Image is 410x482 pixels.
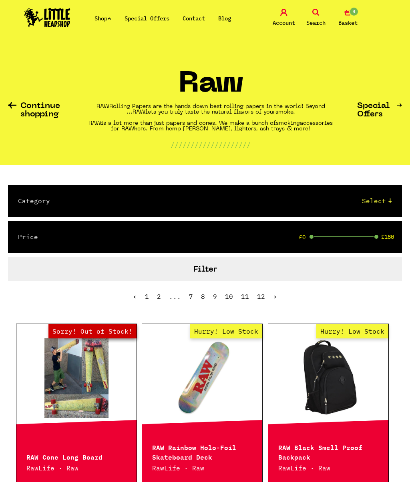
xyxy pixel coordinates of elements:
[316,324,388,338] span: Hurry! Low Stock
[273,292,277,300] span: ›
[201,292,205,300] a: 8
[299,234,305,240] span: £0
[334,9,362,28] a: 4 Basket
[225,292,233,300] a: 10
[8,102,64,119] a: Continue shopping
[189,292,193,300] a: 7
[94,15,111,22] a: Shop
[101,121,276,126] strong: is a lot more than just papers and cones. We make a bunch of
[276,121,300,126] em: smoking
[125,15,169,22] a: Special Offers
[381,234,394,240] span: £180
[18,232,38,242] label: Price
[142,338,262,418] a: Hurry! Low Stock
[273,18,295,28] span: Account
[183,15,205,22] a: Contact
[278,463,378,473] p: RawLife · Raw
[268,338,388,418] a: Hurry! Low Stock
[26,463,127,473] p: RawLife · Raw
[26,452,127,461] p: RAW Cone Long Board
[8,257,402,281] button: Filter
[218,15,231,22] a: Blog
[257,292,265,300] span: 12
[306,18,326,28] span: Search
[157,292,161,300] a: 2
[357,102,402,119] a: Special Offers
[133,292,137,300] a: « Previous
[109,104,325,115] strong: Rolling Papers are the hands down best rolling papers in the world! Beyond ...
[349,7,359,16] span: 4
[18,196,50,206] label: Category
[275,110,293,115] em: smoke
[48,324,137,338] span: Sorry! Out of Stock!
[111,121,333,132] strong: accessories for RAWkers. From hemp [PERSON_NAME], lighters, ash trays & more!
[24,8,70,27] img: Little Head Shop Logo
[133,110,145,115] em: RAW
[190,324,262,338] span: Hurry! Low Stock
[302,9,330,28] a: Search
[16,338,137,418] a: Out of Stock Hurry! Low Stock Sorry! Out of Stock!
[145,110,275,115] strong: lets you truly taste the natural flavors of your
[152,463,252,473] p: RawLife · Raw
[145,292,149,300] a: 1
[96,104,109,109] em: RAW
[338,18,358,28] span: Basket
[278,442,378,461] p: RAW Black Smell Proof Backpack
[213,292,217,300] a: 9
[152,442,252,461] p: RAW Rainbow Holo-Foil Skateboard Deck
[171,140,251,150] p: ////////////////////
[273,293,277,300] li: Next »
[241,292,249,300] a: 11
[88,121,101,126] em: RAW
[179,71,243,104] h1: Raw
[169,292,181,300] span: ...
[293,110,295,115] strong: .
